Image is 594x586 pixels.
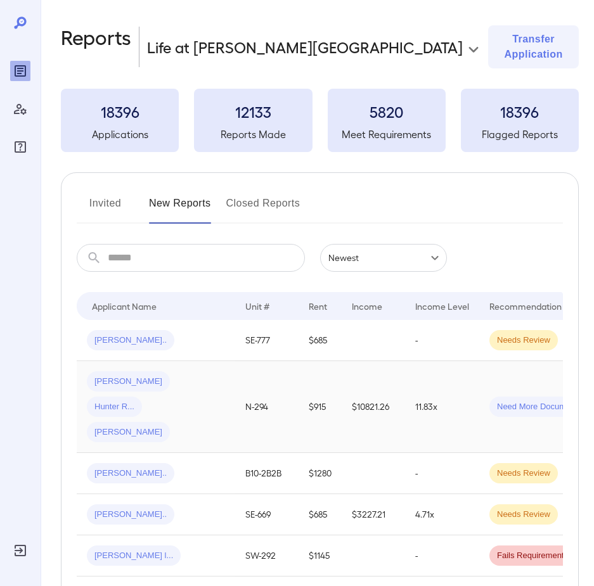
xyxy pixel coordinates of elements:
button: Transfer Application [488,25,579,68]
div: Reports [10,61,30,81]
td: $685 [299,320,342,361]
td: $3227.21 [342,494,405,535]
h5: Reports Made [194,127,312,142]
span: Hunter R... [87,401,142,413]
td: $915 [299,361,342,453]
div: Unit # [245,298,269,314]
h3: 18396 [61,101,179,122]
button: Closed Reports [226,193,300,224]
span: [PERSON_NAME].. [87,334,174,347]
td: 4.71x [405,494,479,535]
h2: Reports [61,25,131,68]
span: [PERSON_NAME].. [87,509,174,521]
td: $1280 [299,453,342,494]
div: Recommendation [489,298,562,314]
span: Needs Review [489,334,558,347]
td: - [405,320,479,361]
span: [PERSON_NAME].. [87,468,174,480]
td: N-294 [235,361,299,453]
h3: 5820 [328,101,446,122]
td: 11.83x [405,361,479,453]
div: Income Level [415,298,469,314]
td: $685 [299,494,342,535]
span: [PERSON_NAME] [87,426,170,438]
td: - [405,535,479,576]
summary: 18396Applications12133Reports Made5820Meet Requirements18396Flagged Reports [61,89,579,152]
div: Log Out [10,540,30,561]
span: Needs Review [489,509,558,521]
div: Applicant Name [92,298,157,314]
td: SW-292 [235,535,299,576]
h5: Meet Requirements [328,127,446,142]
td: $10821.26 [342,361,405,453]
span: [PERSON_NAME] l... [87,550,181,562]
button: Invited [77,193,134,224]
p: Life at [PERSON_NAME][GEOGRAPHIC_DATA] [147,37,463,57]
div: Rent [309,298,329,314]
div: Newest [320,244,447,272]
h5: Applications [61,127,179,142]
div: Manage Users [10,99,30,119]
td: B10-2B2B [235,453,299,494]
span: [PERSON_NAME] [87,376,170,388]
button: New Reports [149,193,211,224]
td: SE-669 [235,494,299,535]
h3: 12133 [194,101,312,122]
div: Income [352,298,382,314]
td: $1145 [299,535,342,576]
h5: Flagged Reports [461,127,579,142]
div: FAQ [10,137,30,157]
h3: 18396 [461,101,579,122]
td: SE-777 [235,320,299,361]
td: - [405,453,479,494]
span: Needs Review [489,468,558,480]
span: Fails Requirements [489,550,576,562]
span: Need More Documents [489,401,590,413]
